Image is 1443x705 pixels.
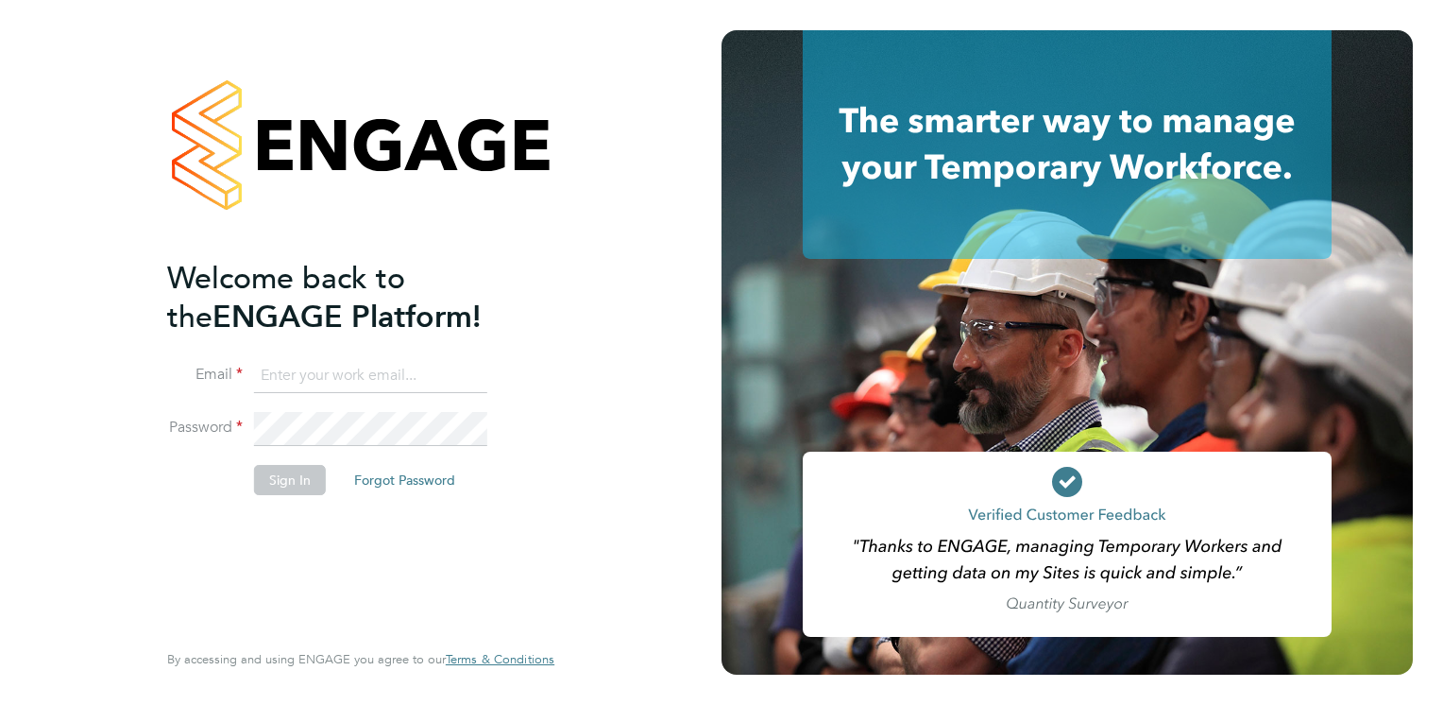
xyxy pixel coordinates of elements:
h2: ENGAGE Platform! [167,259,535,336]
span: Welcome back to the [167,260,405,335]
span: Terms & Conditions [446,651,554,667]
span: By accessing and using ENGAGE you agree to our [167,651,554,667]
input: Enter your work email... [254,359,487,393]
label: Email [167,365,243,385]
label: Password [167,418,243,438]
button: Forgot Password [339,465,470,495]
a: Terms & Conditions [446,652,554,667]
button: Sign In [254,465,326,495]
